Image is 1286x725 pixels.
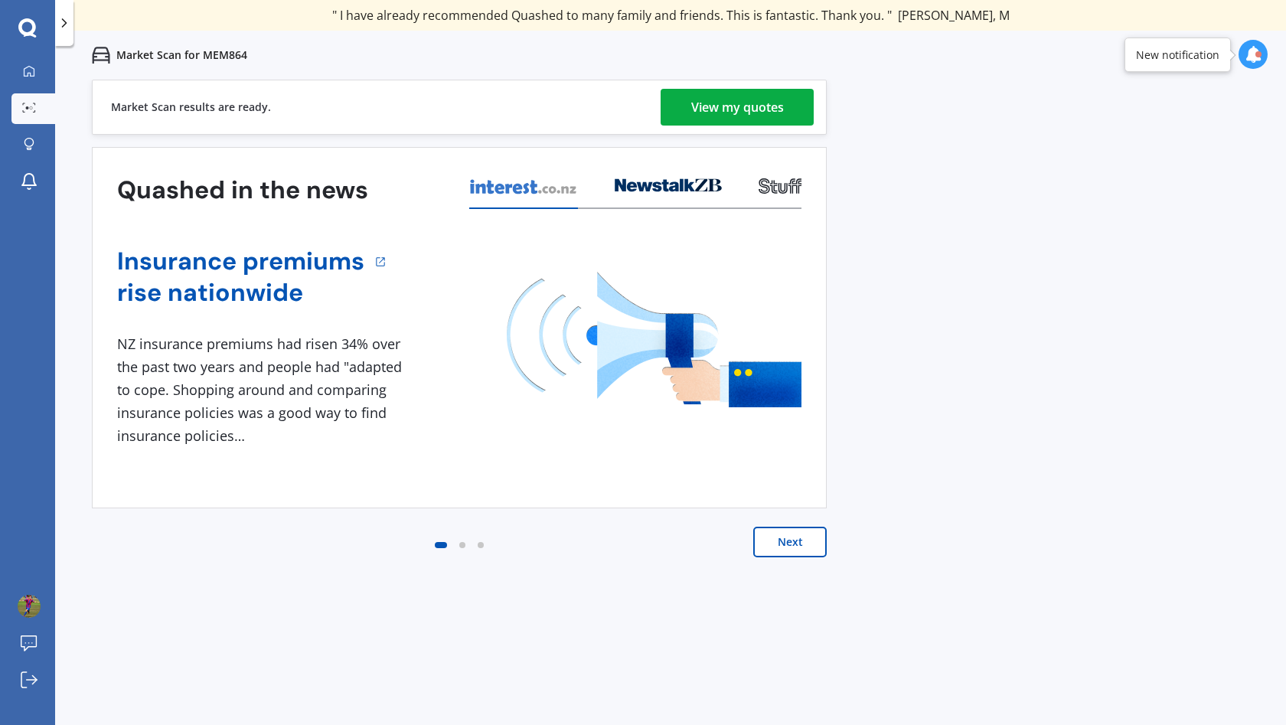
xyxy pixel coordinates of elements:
a: Insurance premiums [117,246,364,277]
p: Market Scan for MEM864 [116,47,247,63]
img: media image [507,272,801,407]
img: car.f15378c7a67c060ca3f3.svg [92,46,110,64]
div: NZ insurance premiums had risen 34% over the past two years and people had "adapted to cope. Shop... [117,333,408,447]
div: Market Scan results are ready. [111,80,271,134]
a: rise nationwide [117,277,364,309]
img: 84e5f2ce5dad5ac24ab99f6a0c66369c [18,595,41,618]
button: Next [753,527,827,557]
h3: Quashed in the news [117,175,368,206]
div: New notification [1136,47,1219,63]
div: View my quotes [691,89,784,126]
a: View my quotes [661,89,814,126]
